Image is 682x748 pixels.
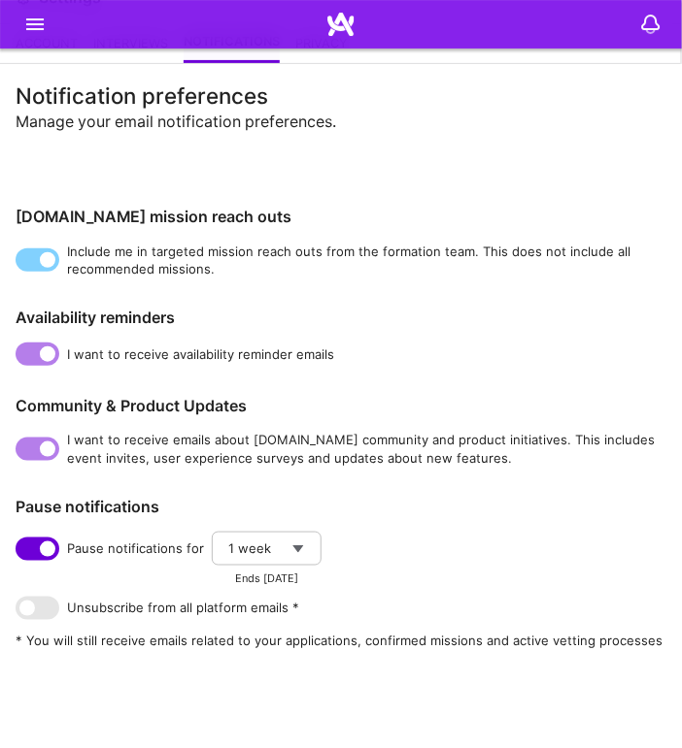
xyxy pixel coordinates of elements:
img: Home [327,11,355,38]
span: Include me in targeted mission reach outs from the formation team. This does not include all reco... [67,243,666,277]
span: Ends [DATE] [212,569,322,587]
span: Pause notifications for [67,539,204,557]
h3: Pause notifications [16,498,666,516]
span: I want to receive emails about [DOMAIN_NAME] community and product initiatives. This includes eve... [67,431,666,466]
span: Unsubscribe from all platform emails * [67,600,299,617]
p: * You will still receive emails related to your applications, confirmed missions and active vetti... [16,633,666,650]
h3: Community & Product Updates [16,397,666,415]
i: icon Menu [23,13,47,36]
h3: [DOMAIN_NAME] mission reach outs [16,208,666,226]
div: Notification preferences [16,87,666,105]
div: Manage your email notification preferences. [16,113,666,192]
img: bell [631,5,670,44]
h3: Availability reminders [16,309,666,327]
span: I want to receive availability reminder emails [67,345,334,363]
